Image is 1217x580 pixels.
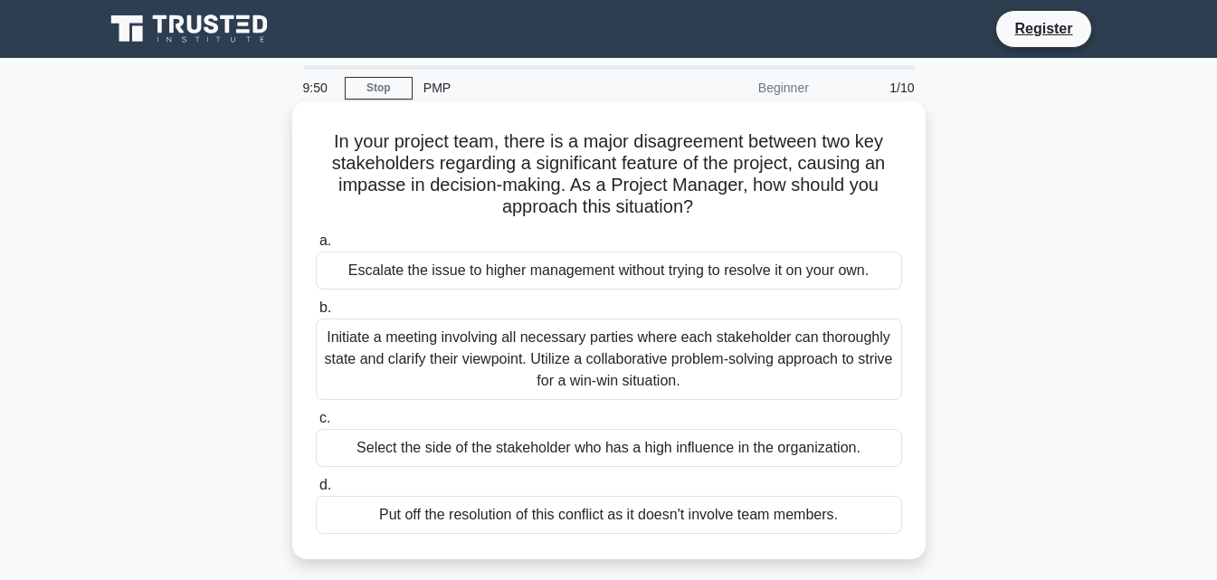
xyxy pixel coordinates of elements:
[319,300,331,315] span: b.
[316,496,902,534] div: Put off the resolution of this conflict as it doesn't involve team members.
[319,233,331,248] span: a.
[292,70,345,106] div: 9:50
[319,410,330,425] span: c.
[820,70,926,106] div: 1/10
[316,252,902,290] div: Escalate the issue to higher management without trying to resolve it on your own.
[316,429,902,467] div: Select the side of the stakeholder who has a high influence in the organization.
[319,477,331,492] span: d.
[661,70,820,106] div: Beginner
[314,130,904,219] h5: In your project team, there is a major disagreement between two key stakeholders regarding a sign...
[345,77,413,100] a: Stop
[413,70,661,106] div: PMP
[1003,17,1083,40] a: Register
[316,319,902,400] div: Initiate a meeting involving all necessary parties where each stakeholder can thoroughly state an...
